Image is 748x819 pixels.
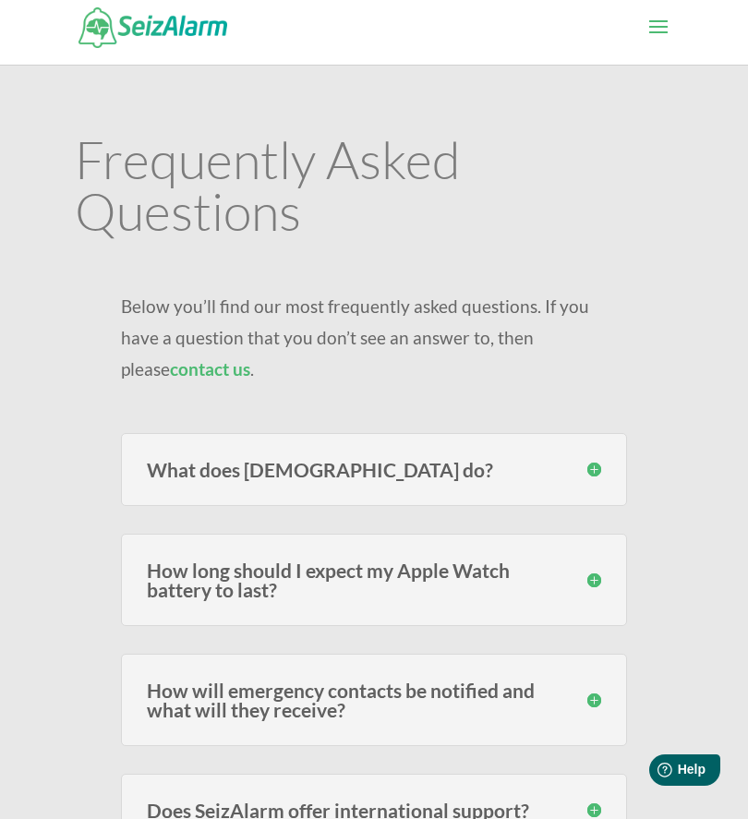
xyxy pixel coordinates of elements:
[78,7,227,47] img: SeizAlarm
[147,560,601,599] h3: How long should I expect my Apple Watch battery to last?
[584,747,728,799] iframe: Help widget launcher
[147,460,601,479] h3: What does [DEMOGRAPHIC_DATA] do?
[170,358,250,379] a: contact us
[121,291,627,386] p: Below you’ll find our most frequently asked questions. If you have a question that you don’t see ...
[147,680,601,719] h3: How will emergency contacts be notified and what will they receive?
[75,133,673,246] h1: Frequently Asked Questions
